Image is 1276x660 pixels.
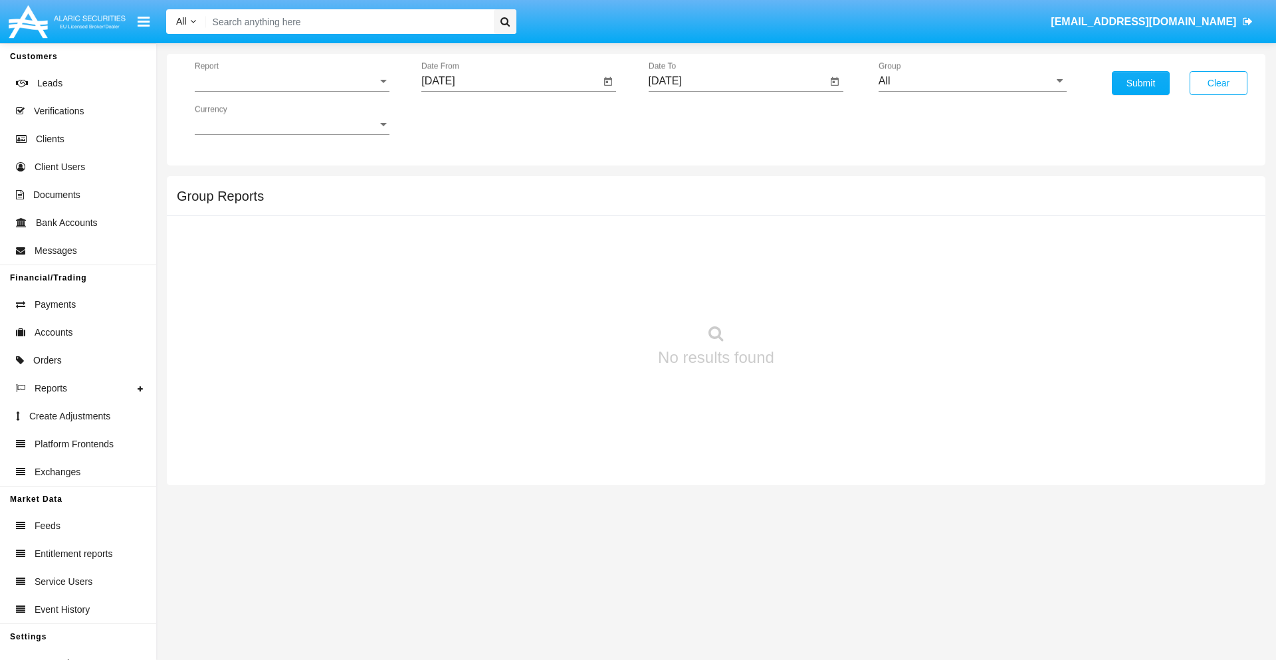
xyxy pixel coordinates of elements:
span: Leads [37,76,62,90]
span: Clients [36,132,64,146]
button: Clear [1190,71,1247,95]
span: Client Users [35,160,85,174]
span: Platform Frontends [35,437,114,451]
span: All [176,16,187,27]
span: Feeds [35,519,60,533]
span: Entitlement reports [35,547,113,561]
span: [EMAIL_ADDRESS][DOMAIN_NAME] [1051,16,1236,27]
span: Accounts [35,326,73,340]
input: Search [206,9,489,34]
span: Currency [195,118,377,130]
img: Logo image [7,2,128,41]
span: Payments [35,298,76,312]
span: Reports [35,382,67,395]
span: Bank Accounts [36,216,98,230]
span: Create Adjustments [29,409,110,423]
span: Messages [35,244,77,258]
span: Event History [35,603,90,617]
span: Documents [33,188,80,202]
p: No results found [658,346,774,370]
button: Open calendar [827,74,843,90]
span: Verifications [34,104,84,118]
h5: Group Reports [177,191,264,201]
span: Report [195,75,377,87]
span: Exchanges [35,465,80,479]
span: Service Users [35,575,92,589]
a: [EMAIL_ADDRESS][DOMAIN_NAME] [1045,3,1259,41]
button: Open calendar [600,74,616,90]
span: Orders [33,354,62,368]
a: All [166,15,206,29]
button: Submit [1112,71,1170,95]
